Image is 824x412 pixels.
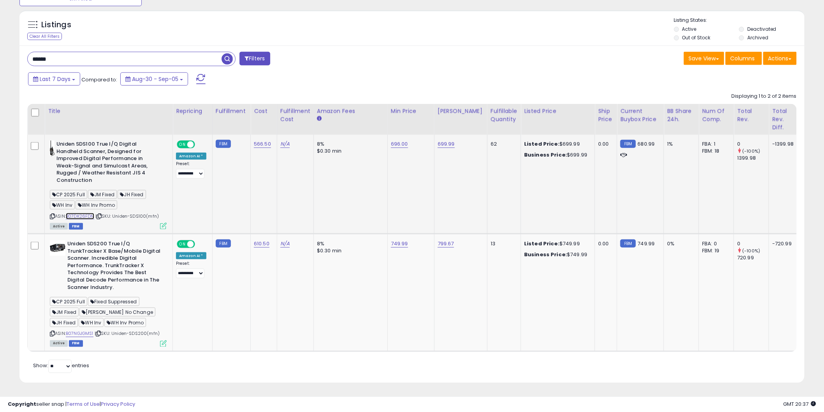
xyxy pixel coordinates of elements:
img: 31Z-4fKPsuL._SL40_.jpg [50,141,55,156]
div: Amazon AI * [176,153,206,160]
div: 0% [667,240,693,247]
span: CP 2025 Full [50,297,87,306]
div: Num of Comp. [702,107,731,123]
div: Total Rev. Diff. [772,107,796,132]
span: FBM [69,340,83,347]
div: -1399.98 [772,141,794,148]
span: JH Fixed [118,190,146,199]
div: 8% [317,141,382,148]
div: 0 [737,141,769,148]
span: OFF [194,241,206,248]
div: Repricing [176,107,209,115]
div: FBA: 0 [702,240,728,247]
span: WH Inv [50,201,75,210]
span: | SKU: Uniden-SDS200(mfn) [95,331,160,337]
div: 1399.98 [737,155,769,162]
a: 749.99 [391,240,408,248]
small: (-100%) [743,248,761,254]
span: ON [178,241,187,248]
div: -720.99 [772,240,794,247]
a: 696.00 [391,140,408,148]
div: seller snap | | [8,401,135,408]
div: $0.30 min [317,247,382,254]
a: 566.50 [254,140,271,148]
p: Listing States: [674,17,805,24]
span: 680.99 [638,140,655,148]
button: Last 7 Days [28,72,80,86]
span: ON [178,141,187,148]
span: WH Inv [79,318,104,327]
div: [PERSON_NAME] [438,107,484,115]
div: Total Rev. [737,107,766,123]
div: FBM: 18 [702,148,728,155]
a: Privacy Policy [101,400,135,408]
label: Archived [747,34,768,41]
div: FBA: 1 [702,141,728,148]
b: Uniden SDS100 True I/Q Digital Handheld Scanner, Designed for Improved Digital Performance in Wea... [56,141,151,186]
div: $699.99 [524,151,589,158]
div: $749.99 [524,240,589,247]
div: Displaying 1 to 2 of 2 items [732,93,797,100]
div: 62 [491,141,515,148]
b: Listed Price: [524,140,560,148]
div: Fulfillable Quantity [491,107,518,123]
span: All listings currently available for purchase on Amazon [50,223,68,230]
div: 0.00 [598,240,611,247]
button: Actions [763,52,797,65]
div: Preset: [176,261,206,278]
div: $0.30 min [317,148,382,155]
strong: Copyright [8,400,36,408]
a: 699.99 [438,140,455,148]
div: FBM: 19 [702,247,728,254]
div: $699.99 [524,141,589,148]
div: Fulfillment [216,107,247,115]
img: 41jMtgYVhVL._SL40_.jpg [50,240,65,256]
div: Ship Price [598,107,614,123]
span: Compared to: [81,76,117,83]
b: Listed Price: [524,240,560,247]
span: 2025-09-13 20:37 GMT [784,400,816,408]
label: Out of Stock [682,34,711,41]
a: B07NGJGMS1 [66,331,93,337]
small: FBM [216,140,231,148]
button: Filters [239,52,270,65]
a: B07DK26FDN [66,213,94,220]
span: [PERSON_NAME] No Change [79,308,155,317]
small: (-100%) [743,148,761,154]
span: Fixed Suppressed [88,297,139,306]
h5: Listings [41,19,71,30]
div: 1% [667,141,693,148]
div: ASIN: [50,141,167,229]
div: Min Price [391,107,431,115]
label: Deactivated [747,26,776,32]
span: CP 2025 Full [50,190,87,199]
a: N/A [280,140,290,148]
span: JM Fixed [50,308,79,317]
span: WH Inv Promo [104,318,146,327]
div: Current Buybox Price [620,107,660,123]
a: Terms of Use [67,400,100,408]
b: Uniden SDS200 True I/Q TrunkTracker X Base/Mobile Digital Scanner. Incredible Digital Performance... [67,240,162,293]
button: Aug-30 - Sep-05 [120,72,188,86]
b: Business Price: [524,151,567,158]
div: ASIN: [50,240,167,346]
span: All listings currently available for purchase on Amazon [50,340,68,347]
span: FBM [69,223,83,230]
span: JH Fixed [50,318,78,327]
div: 8% [317,240,382,247]
div: Amazon Fees [317,107,384,115]
span: Show: entries [33,362,89,370]
div: Cost [254,107,274,115]
b: Business Price: [524,251,567,258]
div: Clear All Filters [27,33,62,40]
small: Amazon Fees. [317,115,322,122]
button: Columns [725,52,762,65]
label: Active [682,26,697,32]
div: $749.99 [524,251,589,258]
small: FBM [620,239,636,248]
small: FBM [216,239,231,248]
div: Listed Price [524,107,592,115]
div: BB Share 24h. [667,107,695,123]
span: Aug-30 - Sep-05 [132,75,178,83]
div: 0 [737,240,769,247]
